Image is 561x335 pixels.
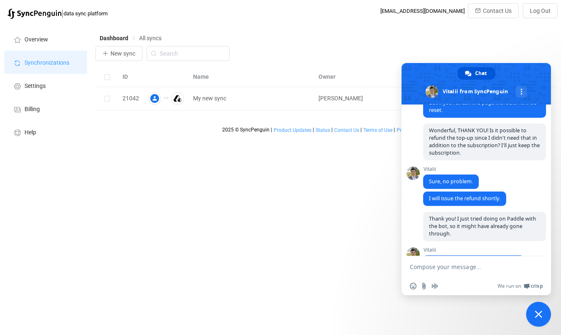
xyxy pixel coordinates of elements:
[530,7,551,14] span: Log Out
[24,106,40,113] span: Billing
[313,127,314,133] span: |
[429,127,540,156] span: Wonderful, THANK YOU! Is it possible to refund the top-up since I didn't need that in addition to...
[334,127,359,133] span: Contact Us
[100,35,162,41] div: Breadcrumb
[429,195,500,202] span: I will issue the refund shortly.
[314,72,397,82] div: Owner
[526,302,551,327] a: Close chat
[4,97,87,120] a: Billing
[394,127,395,133] span: |
[397,127,428,133] span: Privacy Policy
[363,127,393,133] a: Terms of Use
[61,7,64,19] span: |
[421,283,427,289] span: Send a file
[397,72,443,82] div: Status
[118,94,143,103] div: 21042
[410,256,526,277] textarea: Compose your message...
[497,283,543,289] a: We run onCrisp
[431,283,438,289] span: Audio message
[429,215,536,237] span: Thank you! I just tried doing on Paddle with the bot, so it might have already gone through.
[274,127,311,133] span: Product Updates
[4,51,87,74] a: Synchronizations
[4,74,87,97] a: Settings
[96,46,142,61] button: New sync
[189,72,314,82] div: Name
[110,50,135,57] span: New sync
[193,94,226,103] span: My new sync
[423,247,524,253] span: Vitalii
[7,9,61,19] img: syncpenguin.svg
[363,127,392,133] span: Terms of Use
[64,10,108,17] span: data sync platform
[24,83,46,90] span: Settings
[273,127,312,133] a: Product Updates
[423,166,479,172] span: Vitalii
[458,67,495,80] a: Chat
[118,72,143,82] div: ID
[468,3,519,18] button: Contact Us
[531,283,543,289] span: Crisp
[4,120,87,143] a: Help
[24,60,69,66] span: Synchronizations
[483,7,512,14] span: Contact Us
[318,95,363,102] span: [PERSON_NAME]
[410,283,416,289] span: Insert an emoji
[361,127,362,133] span: |
[147,46,230,61] input: Search
[148,92,161,105] img: google-contacts.png
[24,129,36,136] span: Help
[171,92,184,105] img: attio.png
[223,127,270,133] span: 2025 © SyncPenguin
[7,7,108,19] a: |data sync platform
[139,35,162,41] span: All syncs
[100,35,128,41] span: Dashboard
[4,27,87,51] a: Overview
[523,3,558,18] button: Log Out
[332,127,333,133] span: |
[396,127,429,133] a: Privacy Policy
[24,36,48,43] span: Overview
[475,67,487,80] span: Chat
[429,178,473,185] span: Sure, no problem.
[315,127,331,133] a: Status
[497,283,521,289] span: We run on
[380,8,465,14] div: [EMAIL_ADDRESS][DOMAIN_NAME]
[334,127,360,133] a: Contact Us
[271,127,272,133] span: |
[316,127,330,133] span: Status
